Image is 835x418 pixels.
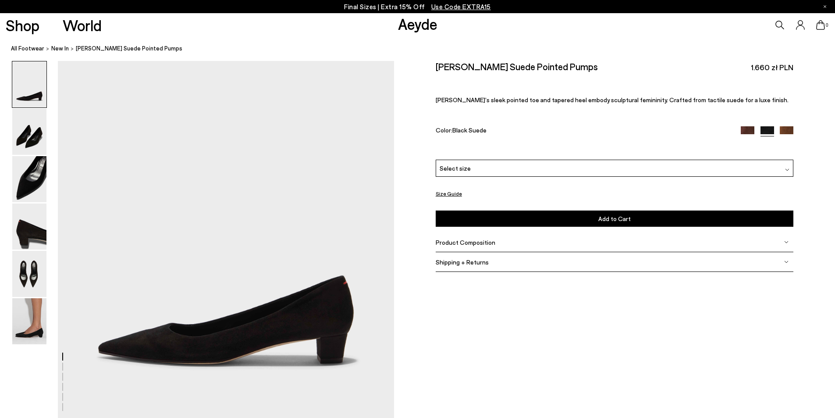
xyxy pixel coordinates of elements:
p: [PERSON_NAME]’s sleek pointed toe and tapered heel embody sculptural femininity. Crafted from tac... [436,96,793,104]
img: Judi Suede Pointed Pumps - Image 4 [12,204,46,250]
span: 1.660 zł PLN [751,62,793,73]
span: New In [51,45,69,52]
a: World [63,18,102,33]
span: Product Composition [436,239,495,246]
span: Black Suede [452,126,487,134]
img: svg%3E [784,240,789,244]
button: Add to Cart [436,211,793,227]
img: Judi Suede Pointed Pumps - Image 1 [12,61,46,107]
span: [PERSON_NAME] Suede Pointed Pumps [76,44,182,53]
button: Size Guide [436,188,462,199]
a: New In [51,44,69,53]
a: 0 [816,20,825,30]
span: Navigate to /collections/ss25-final-sizes [431,3,491,11]
img: Judi Suede Pointed Pumps - Image 3 [12,156,46,202]
p: Final Sizes | Extra 15% Off [344,1,491,12]
span: Shipping + Returns [436,258,489,266]
a: Aeyde [398,14,437,33]
img: Judi Suede Pointed Pumps - Image 5 [12,251,46,297]
span: Add to Cart [598,215,631,222]
img: Judi Suede Pointed Pumps - Image 6 [12,298,46,344]
img: svg%3E [785,168,789,172]
h2: [PERSON_NAME] Suede Pointed Pumps [436,61,598,72]
img: Judi Suede Pointed Pumps - Image 2 [12,109,46,155]
span: 0 [825,23,829,28]
nav: breadcrumb [11,37,835,61]
a: All Footwear [11,44,44,53]
a: Shop [6,18,39,33]
img: svg%3E [784,260,789,264]
div: Color: [436,126,729,136]
span: Select size [440,164,471,173]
